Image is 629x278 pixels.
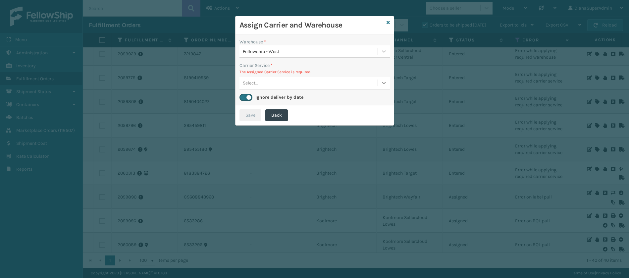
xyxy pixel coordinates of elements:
p: The Assigned Carrier Service is required. [239,69,390,75]
div: Select... [243,80,258,86]
button: Back [265,109,288,121]
h3: Assign Carrier and Warehouse [239,20,384,30]
label: Ignore deliver by date [255,94,303,100]
label: Carrier Service [239,62,273,69]
label: Warehouse [239,38,266,45]
button: Save [239,109,261,121]
div: Fellowship - West [243,48,378,55]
